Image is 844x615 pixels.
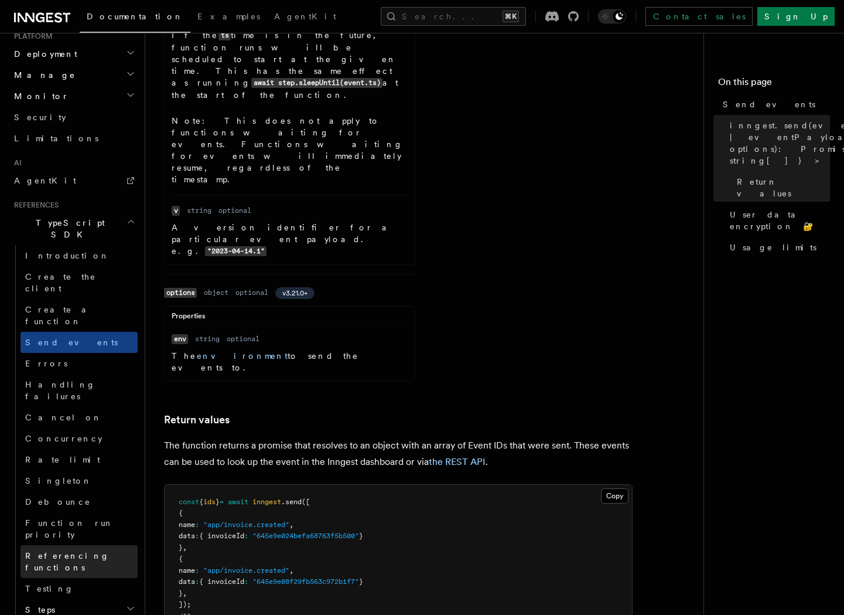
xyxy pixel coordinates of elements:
[199,498,203,506] span: {
[25,584,74,593] span: Testing
[252,498,281,506] span: inngest
[718,94,830,115] a: Send events
[179,566,195,575] span: name
[190,4,267,32] a: Examples
[165,311,415,326] div: Properties
[235,288,268,297] dd: optional
[9,217,127,240] span: TypeScript SDK
[218,206,251,215] dd: optional
[80,4,190,33] a: Documentation
[14,176,76,185] span: AgentKit
[172,350,408,373] p: The to send the events to.
[25,551,110,572] span: Referencing functions
[179,589,183,597] span: }
[9,48,77,60] span: Deployment
[737,176,830,199] span: Return values
[730,242,816,253] span: Usage limits
[9,86,138,107] button: Monitor
[757,7,835,26] a: Sign Up
[252,532,359,540] span: "645e9e024befa68763f5b500"
[25,338,118,347] span: Send events
[197,351,288,361] a: environment
[503,11,519,22] kbd: ⌘K
[25,272,96,293] span: Create the client
[20,299,138,332] a: Create a function
[381,7,526,26] button: Search...⌘K
[216,498,220,506] span: }
[9,201,59,210] span: References
[195,532,199,540] span: :
[179,600,191,609] span: ]);
[172,115,408,185] p: Note: This does not apply to functions waiting for events. Functions waiting for events will imme...
[9,32,53,41] span: Platform
[172,334,188,344] code: env
[20,491,138,512] a: Debounce
[302,498,310,506] span: ([
[25,455,100,464] span: Rate limit
[187,206,211,215] dd: string
[723,98,815,110] span: Send events
[179,577,195,586] span: data
[9,64,138,86] button: Manage
[20,266,138,299] a: Create the client
[725,115,830,171] a: inngest.send(eventPayload | eventPayload[], options): Promise<{ ids: string[] }>
[20,245,138,266] a: Introduction
[601,488,628,504] button: Copy
[179,521,195,529] span: name
[203,566,289,575] span: "app/invoice.created"
[20,449,138,470] a: Rate limit
[20,353,138,374] a: Errors
[359,532,363,540] span: }
[274,12,336,21] span: AgentKit
[282,288,307,298] span: v3.21.0+
[228,498,248,506] span: await
[725,204,830,237] a: User data encryption 🔐
[359,577,363,586] span: }
[9,158,22,168] span: AI
[598,9,626,23] button: Toggle dark mode
[281,498,302,506] span: .send
[179,532,195,540] span: data
[204,288,228,297] dd: object
[203,521,289,529] span: "app/invoice.created"
[227,334,259,344] dd: optional
[20,578,138,599] a: Testing
[25,413,102,422] span: Cancel on
[20,545,138,578] a: Referencing functions
[9,107,138,128] a: Security
[179,498,199,506] span: const
[25,305,95,326] span: Create a function
[20,407,138,428] a: Cancel on
[25,476,92,485] span: Singleton
[267,4,343,32] a: AgentKit
[645,7,753,26] a: Contact sales
[20,428,138,449] a: Concurrency
[14,113,66,122] span: Security
[25,251,110,260] span: Introduction
[183,589,187,597] span: ,
[251,78,382,88] code: await step.sleepUntil(event.ts)
[289,566,293,575] span: ,
[203,498,216,506] span: ids
[183,543,187,552] span: ,
[9,69,76,81] span: Manage
[205,246,266,256] code: "2023-04-14.1"
[195,334,220,344] dd: string
[87,12,183,21] span: Documentation
[179,509,183,517] span: {
[732,171,830,204] a: Return values
[172,29,408,101] p: If the time is in the future, function runs will be scheduled to start at the given time. This ha...
[244,532,248,540] span: :
[218,30,231,40] code: ts
[718,75,830,94] h4: On this page
[172,206,180,216] code: v
[195,566,199,575] span: :
[725,237,830,258] a: Usage limits
[25,497,91,507] span: Debounce
[9,128,138,149] a: Limitations
[9,43,138,64] button: Deployment
[25,434,102,443] span: Concurrency
[289,521,293,529] span: ,
[197,12,260,21] span: Examples
[195,521,199,529] span: :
